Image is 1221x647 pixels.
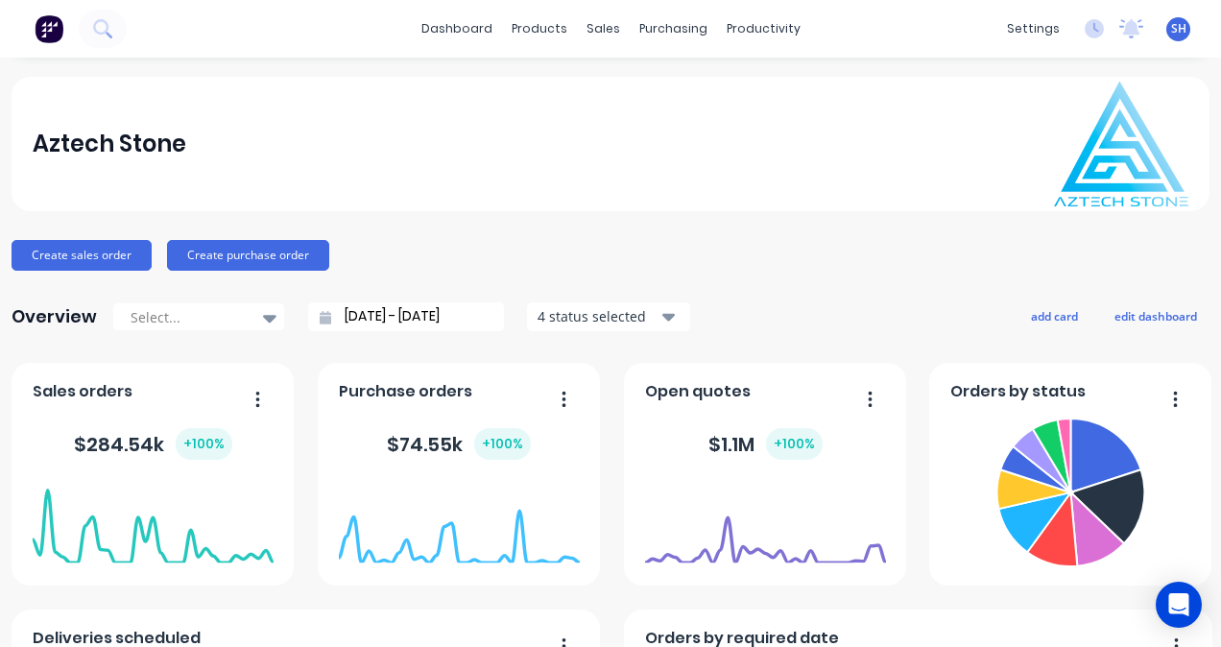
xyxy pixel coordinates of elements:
div: products [502,14,577,43]
div: 4 status selected [538,306,658,326]
button: Create purchase order [167,240,329,271]
button: edit dashboard [1102,303,1209,328]
span: Purchase orders [339,380,472,403]
div: $ 1.1M [708,428,823,460]
div: sales [577,14,630,43]
span: SH [1171,20,1186,37]
button: Create sales order [12,240,152,271]
img: Aztech Stone [1054,82,1188,206]
img: Factory [35,14,63,43]
div: purchasing [630,14,717,43]
div: + 100 % [176,428,232,460]
div: Aztech Stone [33,125,186,163]
a: dashboard [412,14,502,43]
button: add card [1018,303,1090,328]
div: + 100 % [766,428,823,460]
div: $ 74.55k [387,428,531,460]
div: Open Intercom Messenger [1156,582,1202,628]
div: $ 284.54k [74,428,232,460]
span: Orders by status [950,380,1086,403]
span: Open quotes [645,380,751,403]
div: + 100 % [474,428,531,460]
button: 4 status selected [527,302,690,331]
div: settings [997,14,1069,43]
div: Overview [12,298,97,336]
span: Sales orders [33,380,132,403]
div: productivity [717,14,810,43]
